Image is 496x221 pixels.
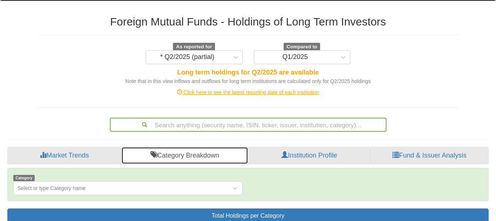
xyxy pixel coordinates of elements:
[32,89,464,96] div: Click here to see the latest reporting date of each institution
[7,147,121,165] a: Market Trends
[13,175,35,181] span: Category
[111,118,386,131] div: Search anything (security name, ISIN, ticker, issuer, institution, category)...
[284,43,320,51] span: Compared to
[38,15,458,28] h2: Foreign Mutual Funds - Holdings of Long Term Investors
[370,147,489,165] a: Fund & Issuer Analysis
[173,43,215,51] span: As reported for
[38,77,458,85] div: Note that in this view inflows and outflows for long term institutions are calculated only for Q2...
[121,147,248,165] a: Category Breakdown
[17,184,86,192] div: Select or type Category name
[38,68,458,77] div: Long term holdings for Q2/2025 are available
[248,147,370,165] a: Institution Profile
[282,53,308,61] div: Q1/2025
[13,213,483,219] h3: Total Holdings per Category
[160,53,214,61] div: * Q2/2025 (partial)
